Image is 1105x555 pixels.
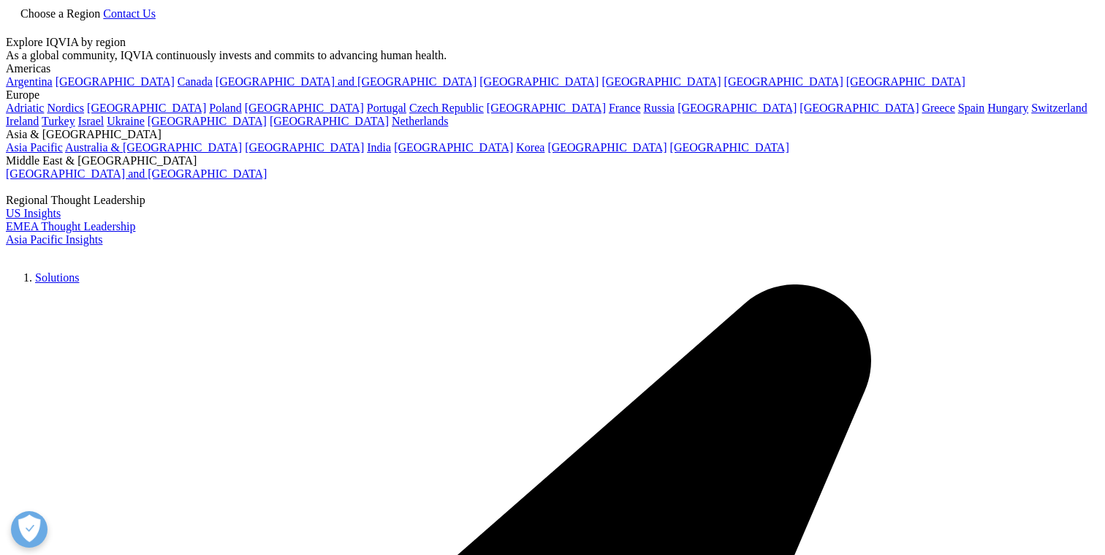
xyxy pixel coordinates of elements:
[392,115,448,127] a: Netherlands
[65,141,242,154] a: Australia & [GEOGRAPHIC_DATA]
[47,102,84,114] a: Nordics
[670,141,789,154] a: [GEOGRAPHIC_DATA]
[367,141,391,154] a: India
[103,7,156,20] a: Contact Us
[6,207,61,219] a: US Insights
[6,88,1099,102] div: Europe
[178,75,213,88] a: Canada
[547,141,667,154] a: [GEOGRAPHIC_DATA]
[6,154,1099,167] div: Middle East & [GEOGRAPHIC_DATA]
[6,115,39,127] a: Ireland
[409,102,484,114] a: Czech Republic
[516,141,544,154] a: Korea
[78,115,105,127] a: Israel
[367,102,406,114] a: Portugal
[724,75,843,88] a: [GEOGRAPHIC_DATA]
[6,75,53,88] a: Argentina
[609,102,641,114] a: France
[677,102,797,114] a: [GEOGRAPHIC_DATA]
[6,233,102,246] a: Asia Pacific Insights
[216,75,476,88] a: [GEOGRAPHIC_DATA] and [GEOGRAPHIC_DATA]
[394,141,513,154] a: [GEOGRAPHIC_DATA]
[20,7,100,20] span: Choose a Region
[6,102,44,114] a: Adriatic
[958,102,984,114] a: Spain
[209,102,241,114] a: Poland
[6,167,267,180] a: [GEOGRAPHIC_DATA] and [GEOGRAPHIC_DATA]
[6,220,135,233] a: EMEA Thought Leadership
[644,102,675,114] a: Russia
[56,75,175,88] a: [GEOGRAPHIC_DATA]
[6,141,63,154] a: Asia Pacific
[6,36,1099,49] div: Explore IQVIA by region
[148,115,267,127] a: [GEOGRAPHIC_DATA]
[6,62,1099,75] div: Americas
[42,115,75,127] a: Turkey
[601,75,721,88] a: [GEOGRAPHIC_DATA]
[987,102,1028,114] a: Hungary
[800,102,919,114] a: [GEOGRAPHIC_DATA]
[245,141,364,154] a: [GEOGRAPHIC_DATA]
[107,115,145,127] a: Ukraine
[6,128,1099,141] div: Asia & [GEOGRAPHIC_DATA]
[35,271,79,284] a: Solutions
[245,102,364,114] a: [GEOGRAPHIC_DATA]
[922,102,954,114] a: Greece
[11,511,48,548] button: Open Preferences
[87,102,206,114] a: [GEOGRAPHIC_DATA]
[6,194,1099,207] div: Regional Thought Leadership
[846,75,965,88] a: [GEOGRAPHIC_DATA]
[1031,102,1087,114] a: Switzerland
[6,49,1099,62] div: As a global community, IQVIA continuously invests and commits to advancing human health.
[479,75,599,88] a: [GEOGRAPHIC_DATA]
[270,115,389,127] a: [GEOGRAPHIC_DATA]
[487,102,606,114] a: [GEOGRAPHIC_DATA]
